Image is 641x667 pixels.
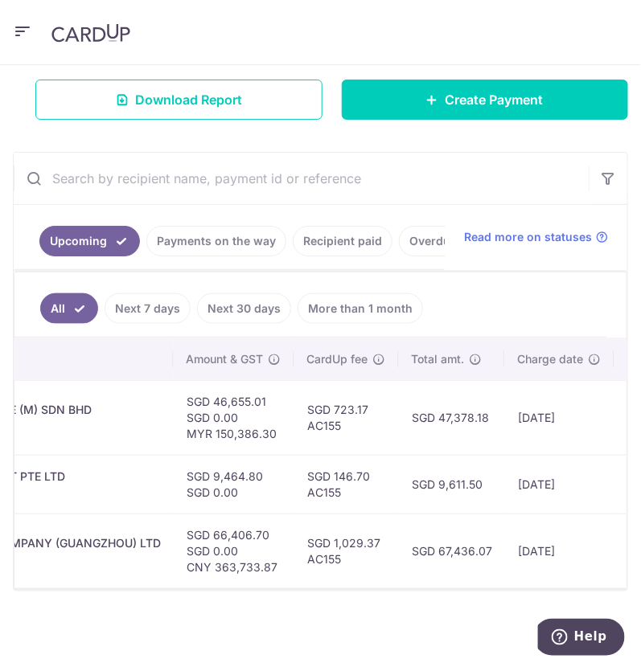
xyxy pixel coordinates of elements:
td: SGD 9,611.50 [399,455,505,514]
td: SGD 146.70 AC155 [294,455,399,514]
span: Charge date [518,351,584,367]
span: Create Payment [446,90,544,109]
td: SGD 67,436.07 [399,514,505,588]
td: [DATE] [505,380,614,455]
a: Overdue [399,226,467,256]
iframe: Opens a widget where you can find more information [538,619,625,659]
input: Search by recipient name, payment id or reference [14,153,589,204]
td: [DATE] [505,455,614,514]
a: Next 30 days [197,293,291,324]
td: SGD 1,029.37 AC155 [294,514,399,588]
a: Download Report [35,80,323,120]
a: Recipient paid [293,226,392,256]
span: CardUp fee [307,351,368,367]
img: CardUp [51,23,130,43]
span: Total amt. [412,351,465,367]
td: SGD 66,406.70 SGD 0.00 CNY 363,733.87 [174,514,294,588]
a: Payments on the way [146,226,286,256]
span: Download Report [135,90,242,109]
td: SGD 9,464.80 SGD 0.00 [174,455,294,514]
a: All [40,293,98,324]
span: Amount & GST [187,351,264,367]
a: Upcoming [39,226,140,256]
a: Next 7 days [105,293,191,324]
td: SGD 46,655.01 SGD 0.00 MYR 150,386.30 [174,380,294,455]
td: [DATE] [505,514,614,588]
td: SGD 723.17 AC155 [294,380,399,455]
span: Read more on statuses [464,229,592,245]
a: Create Payment [342,80,629,120]
a: More than 1 month [298,293,423,324]
a: Read more on statuses [464,229,608,245]
td: SGD 47,378.18 [399,380,505,455]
